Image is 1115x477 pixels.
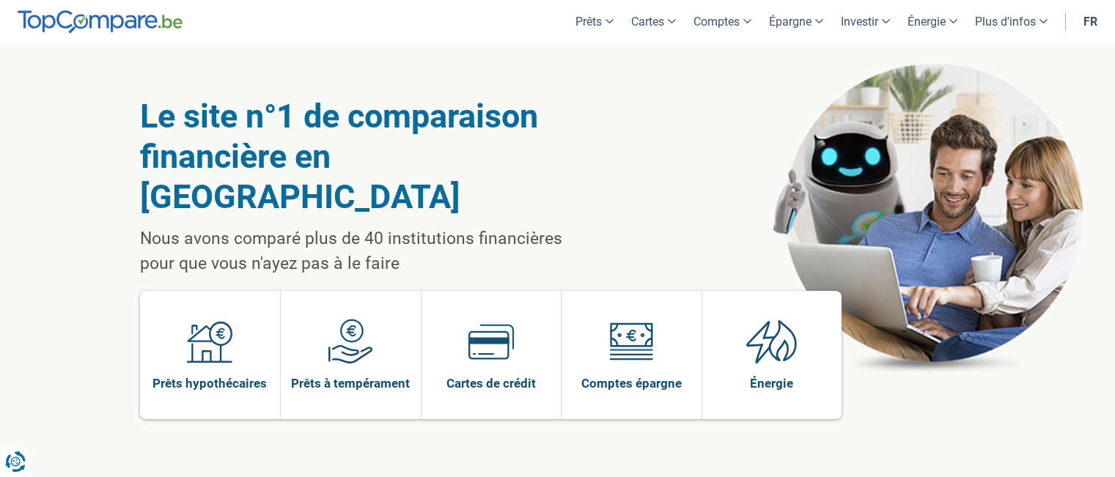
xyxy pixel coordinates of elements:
img: Comptes épargne [608,319,654,364]
img: Cartes de crédit [468,319,514,364]
a: Prêts à tempérament Prêts à tempérament [281,291,421,419]
a: Comptes épargne Comptes épargne [562,291,702,419]
span: Comptes épargne [581,375,682,391]
a: Cartes de crédit Cartes de crédit [422,291,562,419]
h1: Le site n°1 de comparaison financière en [GEOGRAPHIC_DATA] [140,96,600,217]
span: Énergie [750,375,793,391]
span: Cartes de crédit [446,375,536,391]
img: Prêts à tempérament [328,319,373,364]
img: Énergie [746,319,798,364]
a: Énergie Énergie [702,291,842,419]
p: Nous avons comparé plus de 40 institutions financières pour que vous n'ayez pas à le faire [140,226,600,276]
span: Prêts à tempérament [291,375,410,391]
img: TopCompare [18,10,183,34]
img: Prêts hypothécaires [187,319,232,364]
a: Prêts hypothécaires Prêts hypothécaires [140,291,281,419]
span: Prêts hypothécaires [152,375,267,391]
